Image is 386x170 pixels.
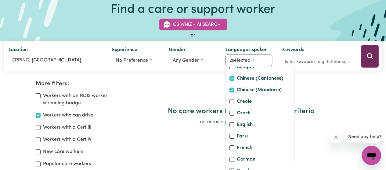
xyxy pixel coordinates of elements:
button: Worker experience options [112,55,159,66]
button: Worker gender preference [169,55,216,66]
label: Languages spoken [225,46,268,55]
label: Location [9,46,28,55]
label: Chinese (Cantonese) [237,75,283,83]
label: Creole [237,98,252,106]
label: Farsi [237,133,248,141]
label: Workers with an NDIS worker screening badge [43,92,125,107]
iframe: Close message [330,131,342,143]
h1: Find a care or support worker [111,2,275,17]
label: Chinese (Mandarin) [237,86,282,95]
iframe: Button to launch messaging window [362,146,381,165]
span: No preference [116,58,148,63]
label: New care workers [43,148,83,155]
button: Search [361,45,379,68]
label: Bengali [237,63,254,72]
iframe: Message from company [345,130,381,143]
label: Gender [169,46,186,55]
input: Enter a suburb [9,55,102,66]
h2: More filters: [36,80,125,87]
span: 2 selected [229,58,251,63]
label: Experience [112,46,137,55]
span: Any gender [173,58,199,63]
input: Enter keywords, e.g. full name, interests [282,57,352,67]
h2: No care workers found using search criteria [132,107,350,116]
span: Need any help? [4,4,37,9]
label: French [237,144,252,153]
p: Try removing some filters and try again [132,118,350,126]
label: Workers who can drive [43,112,93,119]
label: Workers with a Cert IV [43,136,92,143]
div: or [4,32,382,39]
button: Worker language preferences [225,55,272,66]
label: Popular care workers [43,160,91,168]
label: English [237,121,253,130]
label: German [237,156,255,164]
label: Workers with a Cert III [43,124,91,131]
button: CS Whiz - AI Search [159,19,227,30]
label: Keywords [282,46,304,55]
label: Czech [237,109,251,118]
